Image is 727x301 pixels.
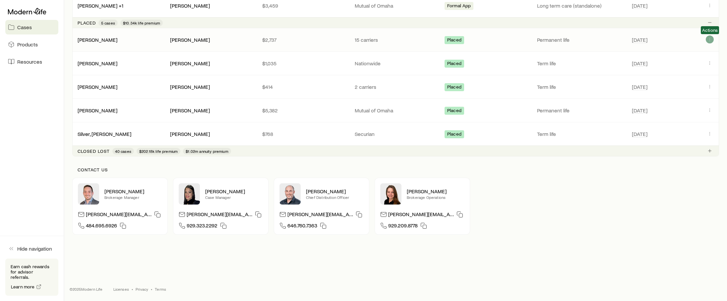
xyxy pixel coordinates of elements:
[632,107,647,114] span: [DATE]
[151,286,152,292] span: •
[78,2,123,9] a: [PERSON_NAME] +1
[186,149,228,154] span: $1.02m annuity premium
[136,286,148,292] a: Privacy
[632,2,647,9] span: [DATE]
[104,195,162,200] p: Brokerage Manager
[537,84,624,90] p: Term life
[388,222,418,231] span: 929.209.8778
[407,188,464,195] p: [PERSON_NAME]
[187,211,252,220] p: [PERSON_NAME][EMAIL_ADDRESS][DOMAIN_NAME]
[5,259,58,296] div: Earn cash rewards for advisor referrals.Learn more
[11,264,53,280] p: Earn cash rewards for advisor referrals.
[78,149,110,154] p: Closed lost
[170,84,210,90] div: [PERSON_NAME]
[17,24,32,30] span: Cases
[447,37,461,44] span: Placed
[78,131,131,138] div: Silver, [PERSON_NAME]
[447,84,461,91] span: Placed
[262,107,344,114] p: $5,382
[17,41,38,48] span: Products
[355,131,437,137] p: Securian
[70,286,103,292] p: © 2025 Modern Life
[170,131,210,138] div: [PERSON_NAME]
[632,84,647,90] span: [DATE]
[78,183,99,205] img: Brandon Parry
[113,286,129,292] a: Licenses
[78,131,131,137] a: Silver, [PERSON_NAME]
[78,107,117,113] a: [PERSON_NAME]
[262,60,344,67] p: $1,035
[447,108,461,115] span: Placed
[104,188,162,195] p: [PERSON_NAME]
[447,131,461,138] span: Placed
[355,36,437,43] p: 15 carriers
[5,20,58,34] a: Cases
[78,60,117,66] a: [PERSON_NAME]
[632,36,647,43] span: [DATE]
[537,60,624,67] p: Term life
[78,60,117,67] div: [PERSON_NAME]
[78,20,96,26] p: Placed
[262,36,344,43] p: $2,737
[5,37,58,52] a: Products
[287,222,317,231] span: 646.760.7363
[78,36,117,43] a: [PERSON_NAME]
[205,188,263,195] p: [PERSON_NAME]
[115,149,131,154] span: 40 cases
[537,131,624,137] p: Term life
[123,20,160,26] span: $10.34k life premium
[139,149,178,154] span: $202.18k life premium
[355,60,437,67] p: Nationwide
[132,286,133,292] span: •
[447,61,461,68] span: Placed
[447,3,471,10] span: Formal App
[380,183,401,205] img: Ellen Wall
[170,36,210,43] div: [PERSON_NAME]
[537,36,624,43] p: Permanent life
[170,2,210,9] div: [PERSON_NAME]
[179,183,200,205] img: Elana Hasten
[78,167,714,172] p: Contact us
[355,84,437,90] p: 2 carriers
[287,211,353,220] p: [PERSON_NAME][EMAIL_ADDRESS][DOMAIN_NAME]
[388,211,454,220] p: [PERSON_NAME][EMAIL_ADDRESS][DOMAIN_NAME]
[355,107,437,114] p: Mutual of Omaha
[355,2,437,9] p: Mutual of Omaha
[155,286,166,292] a: Terms
[632,60,647,67] span: [DATE]
[78,84,117,90] div: [PERSON_NAME]
[170,107,210,114] div: [PERSON_NAME]
[632,131,647,137] span: [DATE]
[101,20,115,26] span: 5 cases
[86,222,117,231] span: 484.695.6926
[205,195,263,200] p: Case Manager
[537,107,624,114] p: Permanent life
[306,195,364,200] p: Chief Distribution Officer
[306,188,364,195] p: [PERSON_NAME]
[78,84,117,90] a: [PERSON_NAME]
[11,284,35,289] span: Learn more
[5,241,58,256] button: Hide navigation
[537,2,624,9] p: Long term care (standalone)
[170,60,210,67] div: [PERSON_NAME]
[17,245,52,252] span: Hide navigation
[262,2,344,9] p: $3,459
[5,54,58,69] a: Resources
[86,211,151,220] p: [PERSON_NAME][EMAIL_ADDRESS][DOMAIN_NAME]
[702,28,718,33] span: Actions
[17,58,42,65] span: Resources
[187,222,217,231] span: 929.323.2292
[78,107,117,114] div: [PERSON_NAME]
[262,84,344,90] p: $414
[262,131,344,137] p: $768
[279,183,301,205] img: Dan Pierson
[407,195,464,200] p: Brokerage Operations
